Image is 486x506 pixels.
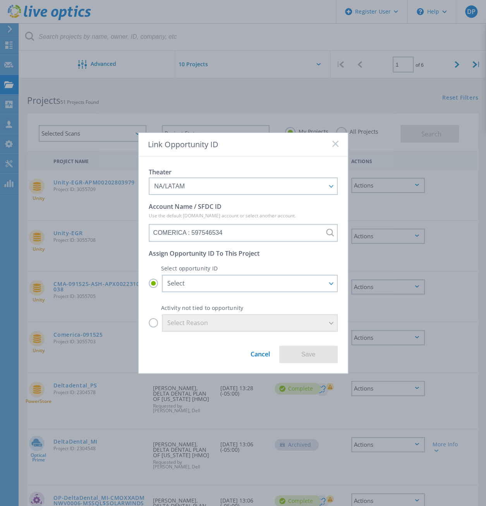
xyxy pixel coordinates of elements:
[148,139,218,150] span: Link Opportunity ID
[279,346,338,363] button: Save
[149,305,338,311] p: Activity not tied to opportunity
[251,344,270,358] a: Cancel
[149,167,338,177] p: Theater
[167,279,324,287] div: Select
[149,212,338,220] p: Use the default [DOMAIN_NAME] account or select another account.
[149,265,338,272] p: Select opportunity ID
[149,201,338,212] p: Account Name / SFDC ID
[154,182,324,190] div: NA/LATAM
[149,224,338,242] input: COMERICA : 597546534
[149,248,338,259] p: Assign Opportunity ID To This Project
